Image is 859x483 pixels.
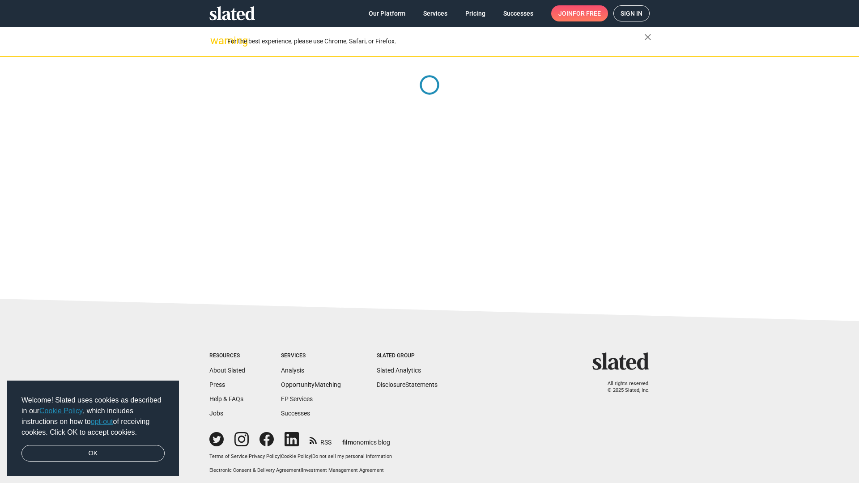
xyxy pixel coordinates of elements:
[209,367,245,374] a: About Slated
[39,407,83,415] a: Cookie Policy
[281,367,304,374] a: Analysis
[209,395,243,402] a: Help & FAQs
[361,5,412,21] a: Our Platform
[209,352,245,360] div: Resources
[342,431,390,447] a: filmonomics blog
[310,433,332,447] a: RSS
[558,5,601,21] span: Join
[281,352,341,360] div: Services
[377,352,438,360] div: Slated Group
[301,467,302,473] span: |
[342,439,353,446] span: film
[21,395,165,438] span: Welcome! Slated uses cookies as described in our , which includes instructions on how to of recei...
[21,445,165,462] a: dismiss cookie message
[210,35,221,46] mat-icon: warning
[281,381,341,388] a: OpportunityMatching
[209,467,301,473] a: Electronic Consent & Delivery Agreement
[281,453,311,459] a: Cookie Policy
[209,410,223,417] a: Jobs
[369,5,405,21] span: Our Platform
[458,5,493,21] a: Pricing
[227,35,644,47] div: For the best experience, please use Chrome, Safari, or Firefox.
[280,453,281,459] span: |
[423,5,447,21] span: Services
[249,453,280,459] a: Privacy Policy
[311,453,312,459] span: |
[281,410,310,417] a: Successes
[209,381,225,388] a: Press
[377,367,421,374] a: Slated Analytics
[613,5,650,21] a: Sign in
[416,5,455,21] a: Services
[7,381,179,476] div: cookieconsent
[312,453,392,460] button: Do not sell my personal information
[209,453,247,459] a: Terms of Service
[302,467,384,473] a: Investment Management Agreement
[465,5,485,21] span: Pricing
[573,5,601,21] span: for free
[496,5,540,21] a: Successes
[621,6,642,21] span: Sign in
[247,453,249,459] span: |
[281,395,313,402] a: EP Services
[91,418,113,425] a: opt-out
[598,381,650,394] p: All rights reserved. © 2025 Slated, Inc.
[642,32,653,42] mat-icon: close
[551,5,608,21] a: Joinfor free
[377,381,438,388] a: DisclosureStatements
[503,5,533,21] span: Successes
